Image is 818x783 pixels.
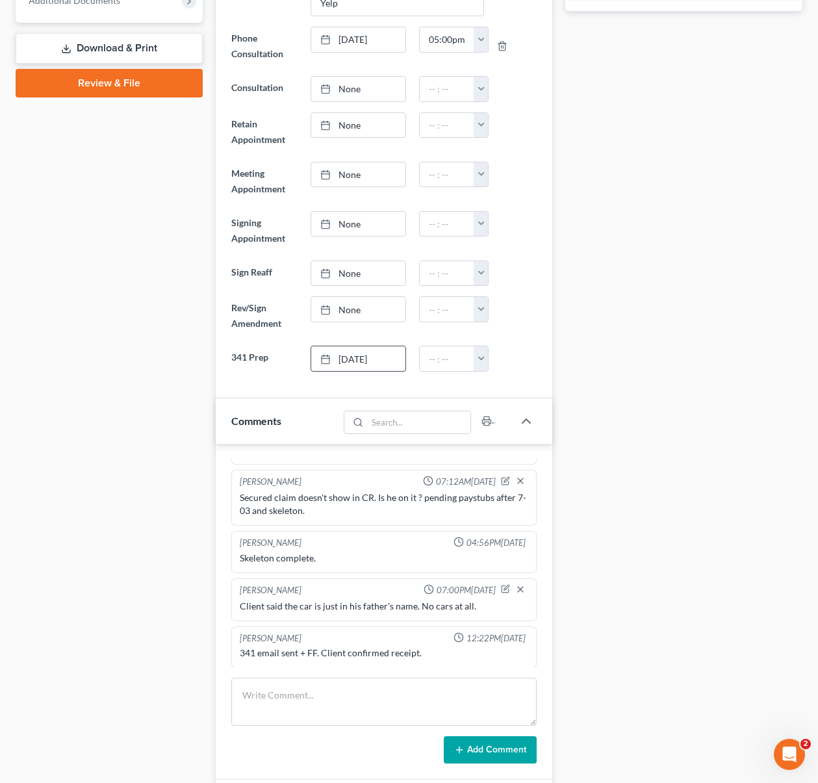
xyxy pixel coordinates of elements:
[467,537,526,549] span: 04:56PM[DATE]
[16,69,203,97] a: Review & File
[420,27,474,52] input: -- : --
[240,600,529,613] div: Client said the car is just in his father's name. No cars at all.
[436,476,496,488] span: 07:12AM[DATE]
[420,113,474,138] input: -- : --
[225,346,305,372] label: 341 Prep
[240,647,529,660] div: 341 email sent + FF. Client confirmed receipt.
[225,211,305,250] label: Signing Appointment
[240,632,301,645] div: [PERSON_NAME]
[800,739,811,749] span: 2
[311,297,405,322] a: None
[311,162,405,187] a: None
[225,76,305,102] label: Consultation
[467,632,526,645] span: 12:22PM[DATE]
[420,212,474,237] input: -- : --
[368,411,471,433] input: Search...
[444,736,537,764] button: Add Comment
[420,261,474,286] input: -- : --
[311,346,405,371] a: [DATE]
[225,296,305,335] label: Rev/Sign Amendment
[225,261,305,287] label: Sign Reaff
[311,113,405,138] a: None
[311,27,405,52] a: [DATE]
[231,415,281,427] span: Comments
[774,739,805,770] iframe: Intercom live chat
[225,27,305,66] label: Phone Consultation
[240,476,301,489] div: [PERSON_NAME]
[240,584,301,597] div: [PERSON_NAME]
[420,297,474,322] input: -- : --
[225,112,305,151] label: Retain Appointment
[420,162,474,187] input: -- : --
[437,584,496,597] span: 07:00PM[DATE]
[311,261,405,286] a: None
[420,77,474,101] input: -- : --
[225,162,305,201] label: Meeting Appointment
[311,212,405,237] a: None
[420,346,474,371] input: -- : --
[240,552,529,565] div: Skeleton complete.
[311,77,405,101] a: None
[16,33,203,64] a: Download & Print
[240,537,301,549] div: [PERSON_NAME]
[240,491,529,517] div: Secured claim doesn't show in CR. Is he on it ? pending paystubs after 7-03 and skeleton.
